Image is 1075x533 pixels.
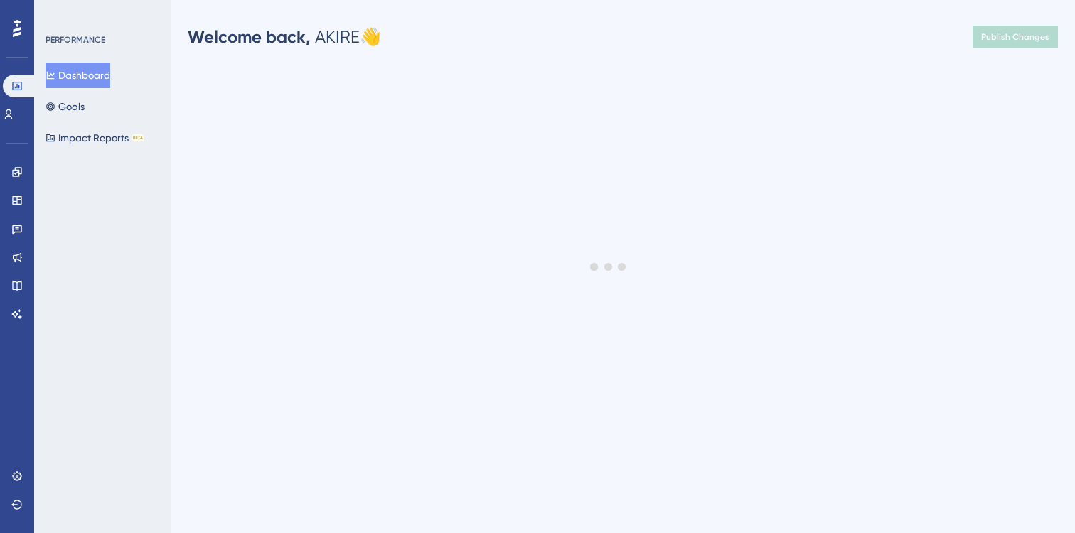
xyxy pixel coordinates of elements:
[981,31,1049,43] span: Publish Changes
[46,94,85,119] button: Goals
[46,34,105,45] div: PERFORMANCE
[46,63,110,88] button: Dashboard
[132,134,144,141] div: BETA
[188,26,381,48] div: AKIRE 👋
[46,125,144,151] button: Impact ReportsBETA
[188,26,311,47] span: Welcome back,
[973,26,1058,48] button: Publish Changes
